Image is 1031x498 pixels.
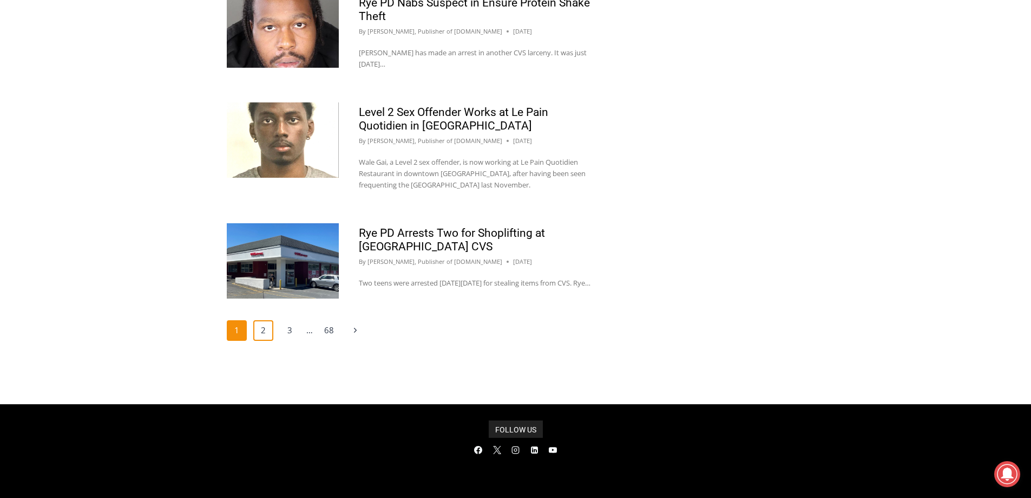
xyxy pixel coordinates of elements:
span: By [359,27,366,36]
a: Instagram [508,442,524,458]
a: Rye PD Arrests Two for Shoplifting at [GEOGRAPHIC_DATA] CVS [359,227,545,253]
time: [DATE] [513,257,532,267]
a: Linkedin [526,442,542,458]
img: (PHOTO: Rye PD advised the community on Thursday, November 14, 2024 of a Level 2 Sex Offender, 29... [227,102,339,177]
span: By [359,257,366,267]
img: CVS edited MC Purchase St Downtown Rye #0002 2021-05-17 CVS Pharmacy Angle 2 IMG_0641 [227,223,339,298]
a: Level 2 Sex Offender Works at Le Pain Quotidien in [GEOGRAPHIC_DATA] [359,106,548,132]
a: [PERSON_NAME], Publisher of [DOMAIN_NAME] [367,257,502,266]
nav: Page navigation [227,320,619,341]
h2: FOLLOW US [489,421,543,438]
p: Two teens were arrested [DATE][DATE] for stealing items from CVS. Rye… [359,277,599,289]
a: 2 [253,320,274,341]
span: … [306,321,313,340]
a: Facebook [470,442,487,458]
a: [PERSON_NAME], Publisher of [DOMAIN_NAME] [367,137,502,145]
a: 3 [280,320,300,341]
p: Wale Gai, a Level 2 sex offender, is now working at Le Pain Quotidien Restaurant in downtown [GEO... [359,157,599,190]
time: [DATE] [513,136,532,146]
a: 68 [319,320,339,341]
span: 1 [227,320,247,341]
a: X [489,442,505,458]
time: [DATE] [513,27,532,36]
p: [PERSON_NAME] has made an arrest in another CVS larceny. It was just [DATE]… [359,47,599,70]
a: [PERSON_NAME], Publisher of [DOMAIN_NAME] [367,27,502,35]
a: YouTube [545,442,561,458]
span: By [359,136,366,146]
